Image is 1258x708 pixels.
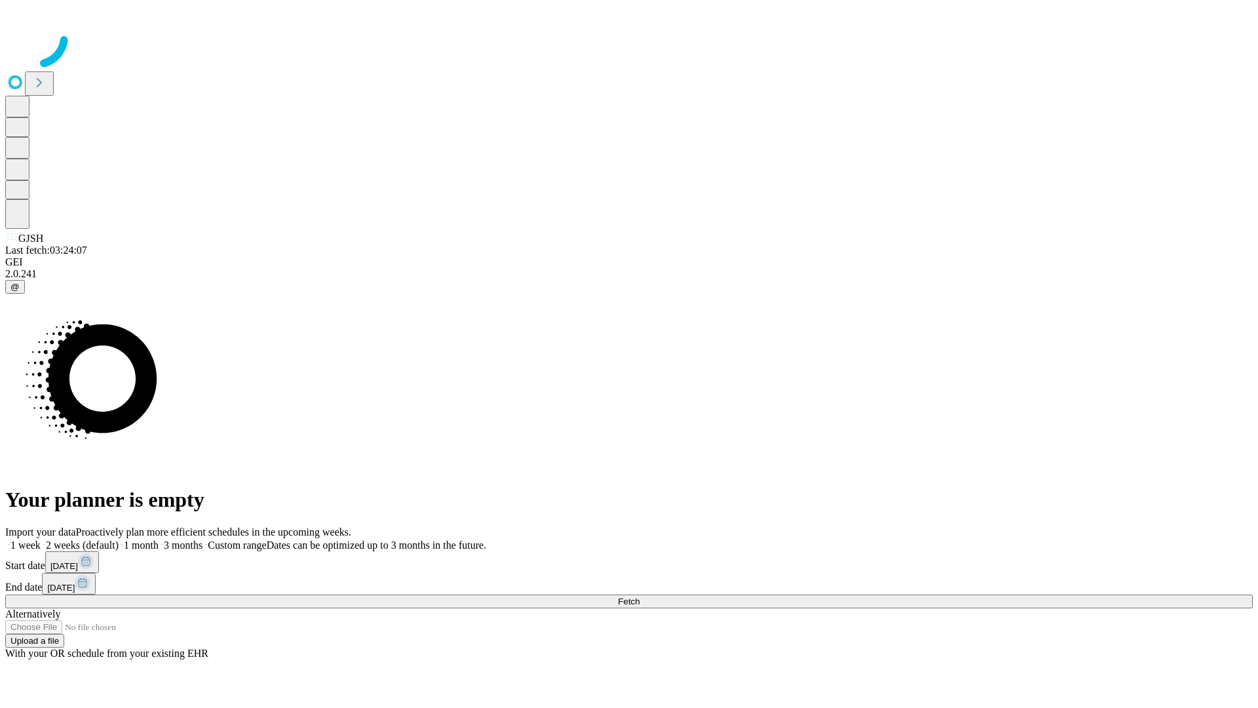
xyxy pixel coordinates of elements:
[5,280,25,294] button: @
[5,245,87,256] span: Last fetch: 03:24:07
[267,540,486,551] span: Dates can be optimized up to 3 months in the future.
[164,540,202,551] span: 3 months
[10,540,41,551] span: 1 week
[5,488,1253,512] h1: Your planner is empty
[618,597,639,606] span: Fetch
[5,268,1253,280] div: 2.0.241
[124,540,159,551] span: 1 month
[50,561,78,571] span: [DATE]
[47,583,75,593] span: [DATE]
[208,540,266,551] span: Custom range
[10,282,20,292] span: @
[5,634,64,648] button: Upload a file
[5,526,76,538] span: Import your data
[42,573,96,595] button: [DATE]
[5,608,60,619] span: Alternatively
[5,551,1253,573] div: Start date
[5,595,1253,608] button: Fetch
[5,573,1253,595] div: End date
[18,233,43,244] span: GJSH
[5,256,1253,268] div: GEI
[76,526,351,538] span: Proactively plan more efficient schedules in the upcoming weeks.
[46,540,119,551] span: 2 weeks (default)
[45,551,99,573] button: [DATE]
[5,648,208,659] span: With your OR schedule from your existing EHR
